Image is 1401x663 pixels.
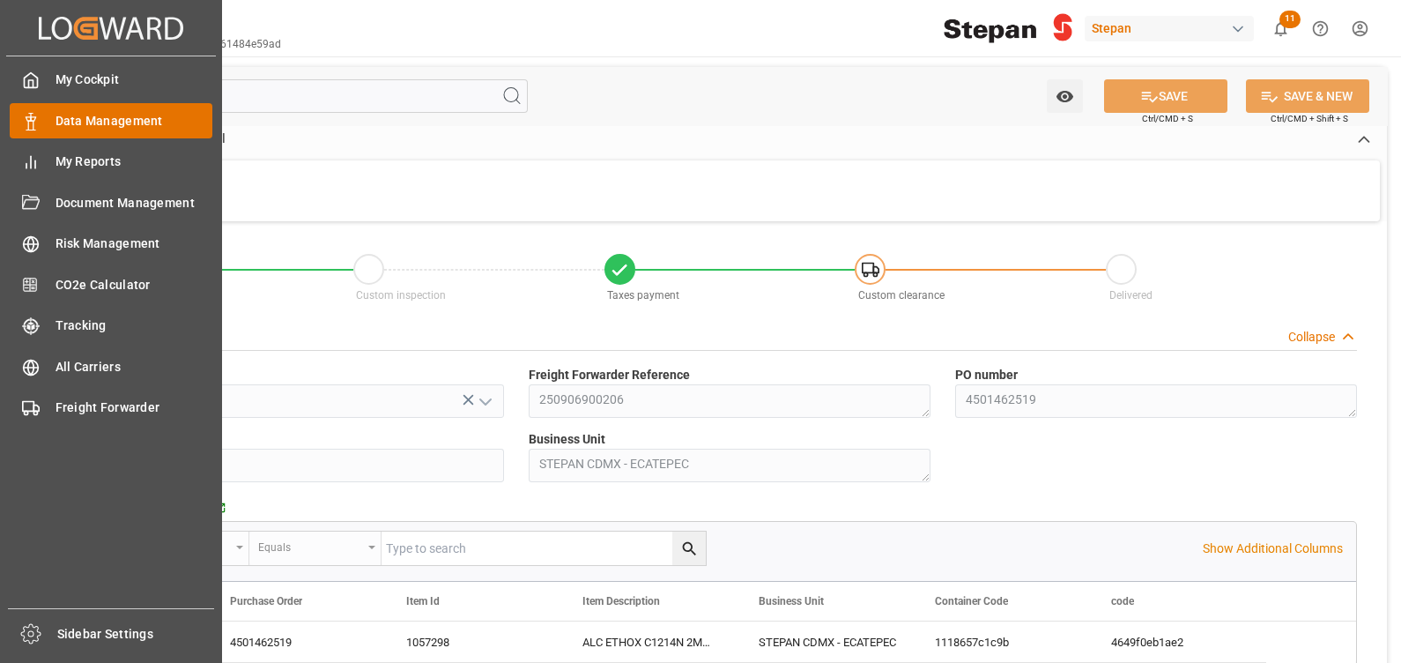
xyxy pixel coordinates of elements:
[249,532,382,565] button: open menu
[1279,11,1301,28] span: 11
[1261,9,1301,48] button: show 11 new notifications
[230,595,302,607] span: Purchase Order
[1085,11,1261,45] button: Stepan
[1142,112,1193,125] span: Ctrl/CMD + S
[10,63,212,97] a: My Cockpit
[759,595,824,607] span: Business Unit
[10,227,212,261] a: Risk Management
[1111,595,1134,607] span: code
[1271,112,1348,125] span: Ctrl/CMD + Shift + S
[10,349,212,384] a: All Carriers
[56,399,213,417] span: Freight Forwarder
[1288,328,1335,346] div: Collapse
[1301,9,1340,48] button: Help Center
[1109,289,1153,302] span: Delivered
[914,622,1090,662] div: 1118657c1c9b
[858,289,945,302] span: Custom clearance
[10,391,212,425] a: Freight Forwarder
[56,235,213,253] span: Risk Management
[955,366,1018,384] span: PO number
[81,79,528,113] input: Search Fields
[1246,79,1369,113] button: SAVE & NEW
[944,13,1072,44] img: Stepan_Company_logo.svg.png_1713531530.png
[529,449,930,482] textarea: STEPAN CDMX - ECATEPEC
[529,430,605,449] span: Business Unit
[385,622,561,662] div: 1057298
[10,309,212,343] a: Tracking
[258,535,362,555] div: Equals
[10,145,212,179] a: My Reports
[582,595,660,607] span: Item Description
[57,625,215,644] span: Sidebar Settings
[406,595,440,607] span: Item Id
[561,622,738,662] div: ALC ETHOX C1214N 2MX PF276 BULK
[1047,79,1083,113] button: open menu
[10,185,212,220] a: Document Management
[529,384,930,418] textarea: 250906900206
[56,112,213,130] span: Data Management
[529,366,690,384] span: Freight Forwarder Reference
[672,532,706,565] button: search button
[56,276,213,294] span: CO2e Calculator
[209,622,1266,663] div: Press SPACE to select this row.
[56,317,213,335] span: Tracking
[56,153,213,171] span: My Reports
[935,595,1008,607] span: Container Code
[607,289,679,302] span: Taxes payment
[1085,16,1254,41] div: Stepan
[382,532,706,565] input: Type to search
[356,289,446,302] span: Custom inspection
[56,71,213,89] span: My Cockpit
[1203,540,1343,558] p: Show Additional Columns
[471,388,498,415] button: open menu
[10,103,212,138] a: Data Management
[10,267,212,302] a: CO2e Calculator
[1104,79,1227,113] button: SAVE
[759,622,893,663] div: STEPAN CDMX - ECATEPEC
[1090,622,1266,662] div: 4649f0eb1ae2
[955,384,1357,418] textarea: 4501462519
[56,194,213,212] span: Document Management
[56,358,213,376] span: All Carriers
[209,622,385,662] div: 4501462519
